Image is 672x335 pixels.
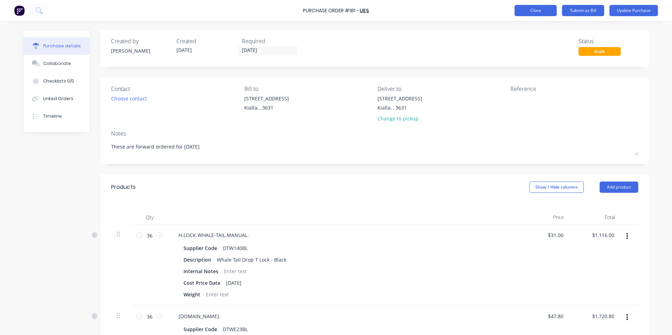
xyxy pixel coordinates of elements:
[377,104,422,111] div: Kialla, , 3631
[173,311,226,321] div: [DOMAIN_NAME].
[214,255,289,265] div: Whale Tail Drop T Lock - Black
[303,7,359,14] div: Purchase Order #181 -
[14,5,25,16] img: Factory
[377,95,422,102] div: [STREET_ADDRESS]
[609,5,658,16] button: Update Purchase
[111,139,638,155] textarea: These are forward ordered for [DATE]
[24,90,90,107] button: Linked Orders
[111,129,638,138] div: Notes
[24,55,90,72] button: Collaborate
[360,7,369,14] a: UES
[181,289,203,300] div: Weight
[600,182,638,193] button: Add product
[24,37,90,55] button: Purchase details
[220,243,251,253] div: DTW140BL
[24,72,90,90] button: Checklists 0/0
[181,243,220,253] div: Supplier Code
[181,255,214,265] div: Description
[132,210,167,224] div: Qty
[43,113,62,119] div: Timeline
[43,43,81,49] div: Purchase details
[244,85,372,93] div: Bill to
[173,230,254,240] div: H.LOCK.WHALE-TAIL.MANUAL.
[377,85,505,93] div: Deliver to
[111,85,239,93] div: Contact
[111,37,171,45] div: Created by
[24,107,90,125] button: Timeline
[181,324,220,334] div: Supplier Code
[111,95,147,102] div: Choose contact
[223,278,244,288] div: [DATE]
[181,278,223,288] div: Cost Price Date
[529,182,584,193] button: Show / Hide columns
[111,47,171,54] div: [PERSON_NAME]
[510,85,638,93] div: Reference
[570,210,621,224] div: Total
[579,37,638,45] div: Status
[176,37,236,45] div: Created
[244,95,289,102] div: [STREET_ADDRESS]
[562,5,604,16] button: Submit as Bill
[242,37,302,45] div: Required
[43,60,71,67] div: Collaborate
[519,210,570,224] div: Price
[244,104,289,111] div: Kialla, , 3631
[111,183,136,191] div: Products
[220,324,251,334] div: DTWE23BL
[43,96,73,102] div: Linked Orders
[579,47,621,56] div: Draft
[515,5,557,16] button: Close
[181,266,221,276] div: Internal Notes
[377,115,422,122] div: Change to pickup
[43,78,74,84] div: Checklists 0/0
